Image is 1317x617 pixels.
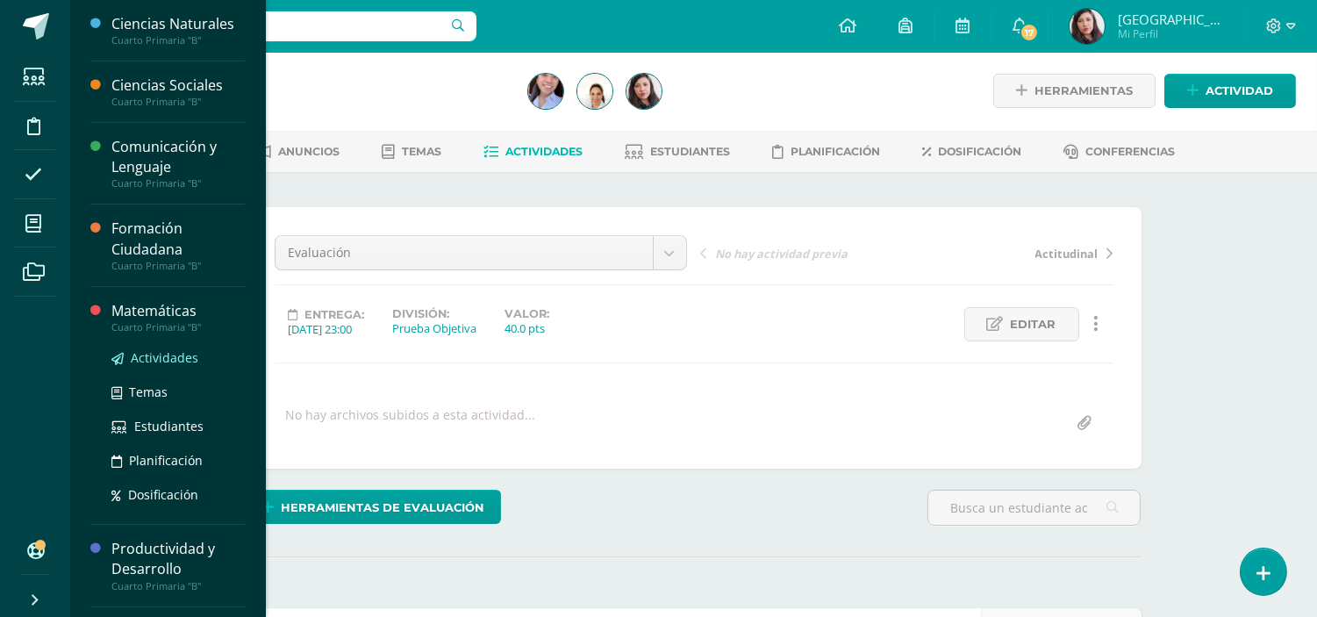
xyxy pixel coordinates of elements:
[993,74,1156,108] a: Herramientas
[82,11,476,41] input: Busca un usuario...
[111,348,245,368] a: Actividades
[907,244,1113,262] a: Actitudinal
[111,301,245,321] div: Matemáticas
[289,236,640,269] span: Evaluación
[928,491,1140,525] input: Busca un estudiante aquí...
[922,138,1021,166] a: Dosificación
[111,450,245,470] a: Planificación
[134,418,204,434] span: Estudiantes
[111,580,245,592] div: Cuarto Primaria "B"
[111,75,245,108] a: Ciencias SocialesCuarto Primaria "B"
[393,320,477,336] div: Prueba Objetiva
[111,137,245,190] a: Comunicación y LenguajeCuarto Primaria "B"
[505,307,550,320] label: Valor:
[1118,26,1223,41] span: Mi Perfil
[111,301,245,334] a: MatemáticasCuarto Primaria "B"
[111,96,245,108] div: Cuarto Primaria "B"
[111,14,245,34] div: Ciencias Naturales
[289,321,365,337] div: [DATE] 23:00
[111,382,245,402] a: Temas
[382,138,441,166] a: Temas
[281,491,484,524] span: Herramientas de evaluación
[111,219,245,271] a: Formación CiudadanaCuarto Primaria "B"
[1020,23,1039,42] span: 17
[1035,246,1099,262] span: Actitudinal
[111,34,245,47] div: Cuarto Primaria "B"
[1085,145,1175,158] span: Conferencias
[129,384,168,400] span: Temas
[938,145,1021,158] span: Dosificación
[716,246,848,262] span: No hay actividad previa
[791,145,880,158] span: Planificación
[137,70,507,95] h1: Matemáticas
[1063,138,1175,166] a: Conferencias
[111,219,245,259] div: Formación Ciudadana
[247,490,501,524] a: Herramientas de evaluación
[1011,308,1056,341] span: Editar
[128,486,198,503] span: Dosificación
[111,539,245,592] a: Productividad y DesarrolloCuarto Primaria "B"
[111,75,245,96] div: Ciencias Sociales
[111,416,245,436] a: Estudiantes
[111,321,245,334] div: Cuarto Primaria "B"
[1164,74,1296,108] a: Actividad
[625,138,730,166] a: Estudiantes
[305,308,365,321] span: Entrega:
[131,349,198,366] span: Actividades
[111,539,245,579] div: Productividad y Desarrollo
[111,137,245,177] div: Comunicación y Lenguaje
[1206,75,1273,107] span: Actividad
[772,138,880,166] a: Planificación
[1070,9,1105,44] img: 5e839c05b6bed1c0a903cd4cdbf87aa2.png
[137,95,507,111] div: Cuarto Primaria 'B'
[577,74,612,109] img: 5eb53e217b686ee6b2ea6dc31a66d172.png
[111,260,245,272] div: Cuarto Primaria "B"
[1034,75,1133,107] span: Herramientas
[626,74,662,109] img: 5e839c05b6bed1c0a903cd4cdbf87aa2.png
[286,406,536,441] div: No hay archivos subidos a esta actividad...
[276,236,686,269] a: Evaluación
[528,74,563,109] img: 3e7f8260d6e5be980477c672129d8ea4.png
[111,177,245,190] div: Cuarto Primaria "B"
[111,14,245,47] a: Ciencias NaturalesCuarto Primaria "B"
[505,320,550,336] div: 40.0 pts
[393,307,477,320] label: División:
[254,138,340,166] a: Anuncios
[111,484,245,505] a: Dosificación
[483,138,583,166] a: Actividades
[402,145,441,158] span: Temas
[1118,11,1223,28] span: [GEOGRAPHIC_DATA]
[505,145,583,158] span: Actividades
[129,452,203,469] span: Planificación
[278,145,340,158] span: Anuncios
[650,145,730,158] span: Estudiantes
